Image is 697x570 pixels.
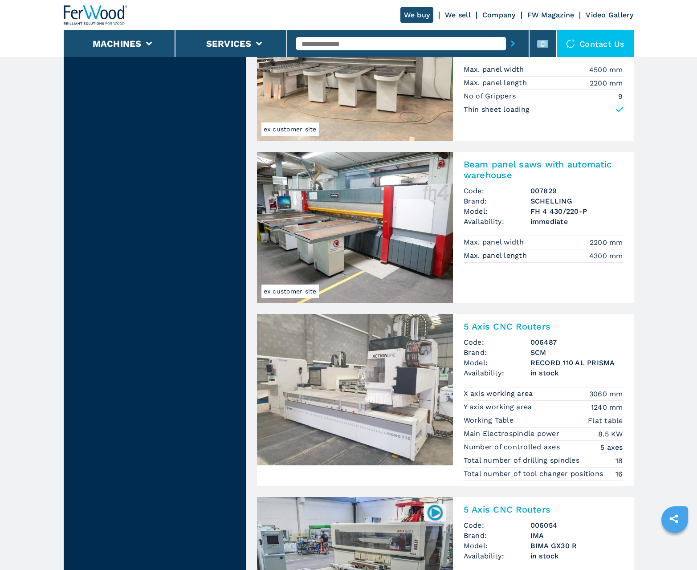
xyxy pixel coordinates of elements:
[464,402,534,412] p: Y axis working area
[590,237,623,248] em: 2200 mm
[464,520,530,530] span: Code:
[530,541,623,551] h3: BIMA GX30 R
[530,347,623,358] h3: SCM
[566,39,575,48] img: Contact us
[261,285,319,298] span: ex customer site
[206,38,252,49] button: Services
[464,251,530,261] p: Max. panel length
[64,5,128,25] img: Ferwood
[257,314,634,486] a: 5 Axis CNC Routers SCM RECORD 110 AL PRISMA5 Axis CNC RoutersCode:006487Brand:SCMModel:RECORD 110...
[586,11,633,19] a: Video Gallery
[615,469,623,479] em: 16
[464,321,623,332] h2: 5 Axis CNC Routers
[590,78,623,88] em: 2200 mm
[464,105,530,114] p: Thin sheet loading
[530,551,623,561] span: in stock
[464,347,530,358] span: Brand:
[464,216,530,227] span: Availability:
[464,186,530,196] span: Code:
[557,30,634,57] div: Contact us
[464,159,623,180] h2: Beam panel saws with automatic warehouse
[464,429,562,439] p: Main Electrospindle power
[600,442,623,452] em: 5 axes
[659,530,690,563] iframe: Chat
[400,7,434,23] a: We buy
[530,520,623,530] h3: 006054
[663,508,685,530] a: sharethis
[464,389,535,399] p: X axis working area
[257,152,634,303] a: Beam panel saws with automatic warehouse SCHELLING FH 4 430/220-Pex customer siteBeam panel saws ...
[464,237,526,247] p: Max. panel width
[530,216,623,227] span: immediate
[464,91,518,101] p: No of Grippers
[530,206,623,216] h3: FH 4 430/220-P
[530,368,623,378] span: in stock
[615,456,623,466] em: 18
[589,65,623,75] em: 4500 mm
[588,415,623,426] em: Flat table
[464,551,530,561] span: Availability:
[530,530,623,541] h3: IMA
[598,429,623,439] em: 8.5 KW
[257,314,453,465] img: 5 Axis CNC Routers SCM RECORD 110 AL PRISMA
[464,368,530,378] span: Availability:
[527,11,575,19] a: FW Magazine
[464,456,582,465] p: Total number of drilling spindles
[464,78,530,88] p: Max. panel length
[464,530,530,541] span: Brand:
[506,33,520,54] button: submit-button
[93,38,142,49] button: Machines
[464,196,530,206] span: Brand:
[464,358,530,368] span: Model:
[591,402,623,412] em: 1240 mm
[530,196,623,206] h3: SCHELLING
[464,541,530,551] span: Model:
[618,91,623,102] em: 9
[589,251,623,261] em: 4300 mm
[530,337,623,347] h3: 006487
[426,504,444,521] img: 006054
[464,65,526,74] p: Max. panel width
[464,337,530,347] span: Code:
[464,415,516,425] p: Working Table
[445,11,471,19] a: We sell
[464,469,606,479] p: Total number of tool changer positions
[530,358,623,368] h3: RECORD 110 AL PRISMA
[464,442,562,452] p: Number of controlled axes
[589,389,623,399] em: 3060 mm
[464,504,623,515] h2: 5 Axis CNC Routers
[530,186,623,196] h3: 007829
[482,11,516,19] a: Company
[257,152,453,303] img: Beam panel saws with automatic warehouse SCHELLING FH 4 430/220-P
[261,122,319,136] span: ex customer site
[464,206,530,216] span: Model:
